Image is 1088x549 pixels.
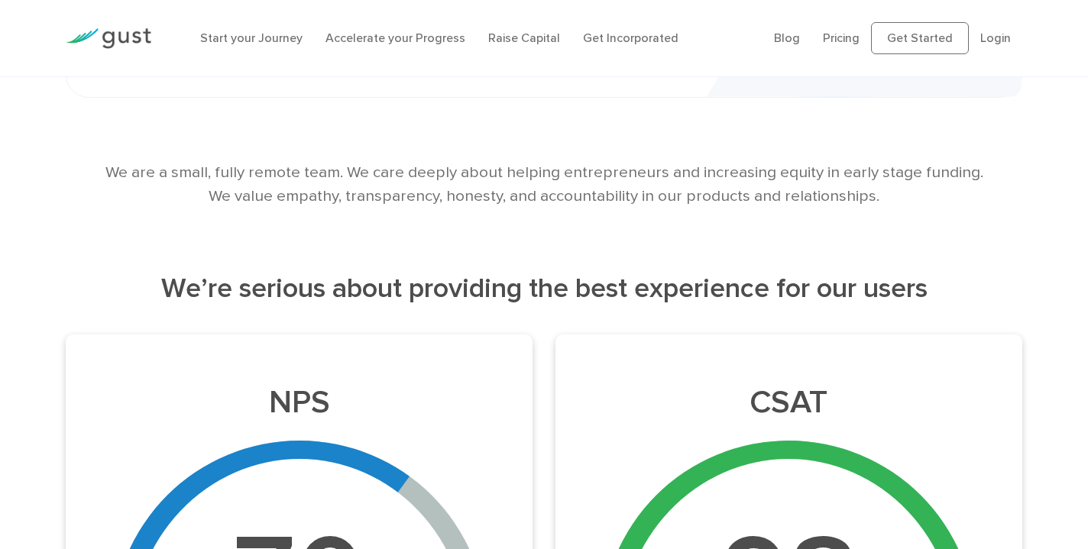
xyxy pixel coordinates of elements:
h3: CSAT [568,383,1010,421]
img: Gust Logo [66,28,151,49]
a: Blog [774,31,800,45]
a: Start your Journey [200,31,303,45]
h3: NPS [78,383,520,421]
a: Raise Capital [488,31,560,45]
a: Pricing [823,31,860,45]
a: Login [980,31,1011,45]
a: Accelerate your Progress [325,31,465,45]
a: Get Started [871,22,969,54]
a: Get Incorporated [583,31,678,45]
p: We are a small, fully remote team. We care deeply about helping entrepreneurs and increasing equi... [102,160,986,208]
h2: We’re serious about providing the best experience for our users [66,270,1022,307]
